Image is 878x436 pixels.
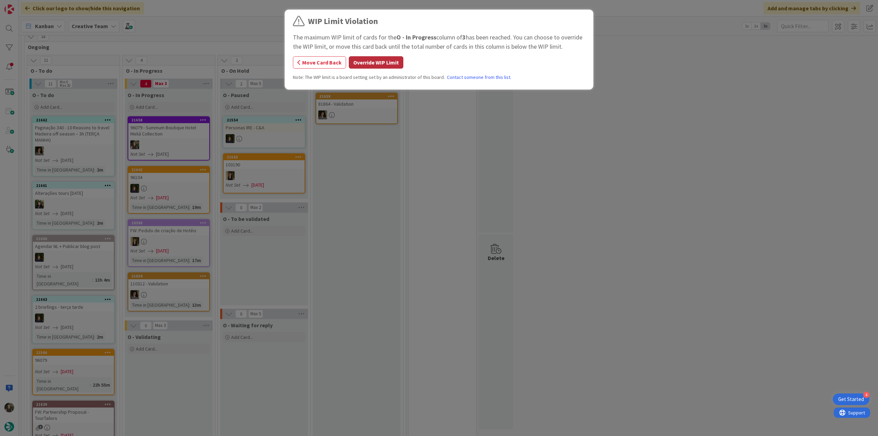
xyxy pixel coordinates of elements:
[308,15,378,27] div: WIP Limit Violation
[863,392,869,398] div: 4
[293,74,585,81] div: Note: The WIP limit is a board setting set by an administrator of this board.
[14,1,31,9] span: Support
[447,74,511,81] a: Contact someone from this list.
[838,396,864,403] div: Get Started
[293,33,585,51] div: The maximum WIP limit of cards for the column of has been reached. You can choose to override the...
[396,33,436,41] b: O - In Progress
[462,33,466,41] b: 3
[349,56,403,69] button: Override WIP Limit
[833,393,869,405] div: Open Get Started checklist, remaining modules: 4
[293,56,346,69] button: Move Card Back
